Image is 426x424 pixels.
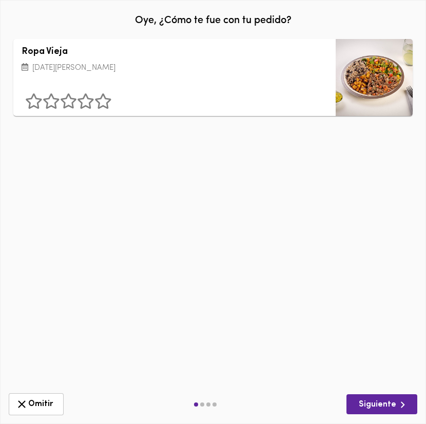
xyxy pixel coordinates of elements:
span: Oye, ¿Cómo te fue con tu pedido? [135,15,292,26]
div: Ropa Vieja [336,39,413,116]
span: Omitir [15,398,57,411]
p: [DATE][PERSON_NAME] [22,62,115,74]
span: Siguiente [355,398,409,411]
button: Omitir [9,393,64,415]
button: Siguiente [346,394,417,414]
iframe: Messagebird Livechat Widget [377,375,426,424]
h3: Ropa Vieja [22,47,115,57]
